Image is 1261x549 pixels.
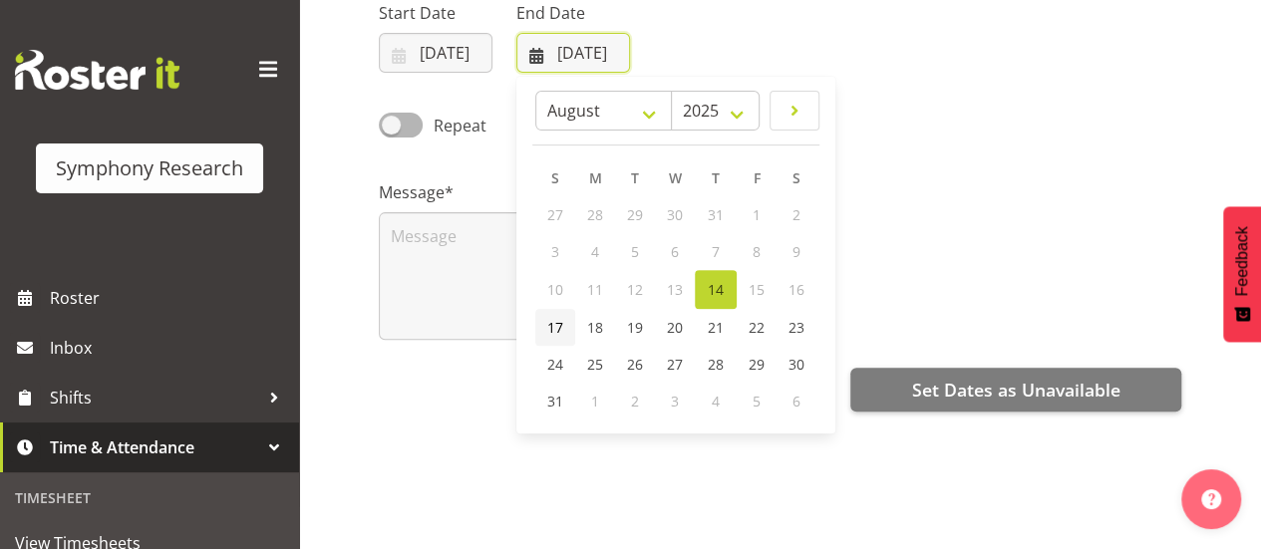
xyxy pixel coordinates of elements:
span: 3 [551,242,559,261]
a: 24 [535,346,575,383]
span: 25 [587,355,603,374]
span: F [754,168,761,187]
button: Set Dates as Unavailable [850,368,1181,412]
span: W [669,168,682,187]
span: 22 [749,318,765,337]
img: help-xxl-2.png [1201,489,1221,509]
span: 29 [749,355,765,374]
span: 20 [667,318,683,337]
button: Feedback - Show survey [1223,206,1261,342]
span: 5 [753,392,761,411]
span: 26 [627,355,643,374]
a: 20 [655,309,695,346]
input: Click to select... [379,33,492,73]
span: S [792,168,800,187]
span: 2 [631,392,639,411]
span: 17 [547,318,563,337]
span: 18 [587,318,603,337]
span: 28 [708,355,724,374]
span: 4 [712,392,720,411]
span: 1 [591,392,599,411]
span: 19 [627,318,643,337]
label: Start Date [379,1,492,25]
a: 23 [777,309,816,346]
span: 8 [753,242,761,261]
span: 11 [587,280,603,299]
a: 21 [695,309,737,346]
span: S [551,168,559,187]
span: 6 [671,242,679,261]
span: Roster [50,283,289,313]
a: 26 [615,346,655,383]
span: 30 [788,355,804,374]
span: 14 [708,280,724,299]
span: 1 [753,205,761,224]
span: 23 [788,318,804,337]
a: 30 [777,346,816,383]
a: 17 [535,309,575,346]
input: Click to select... [516,33,630,73]
label: End Date [516,1,630,25]
img: Rosterit website logo [15,50,179,90]
div: Symphony Research [56,153,243,183]
span: 12 [627,280,643,299]
span: Repeat [423,114,486,137]
span: 21 [708,318,724,337]
a: 31 [535,383,575,419]
span: 27 [547,205,563,224]
a: 28 [695,346,737,383]
span: 15 [749,280,765,299]
span: 31 [547,392,563,411]
a: 22 [737,309,777,346]
a: 27 [655,346,695,383]
a: 29 [737,346,777,383]
span: 24 [547,355,563,374]
span: 7 [712,242,720,261]
span: 4 [591,242,599,261]
span: 30 [667,205,683,224]
a: 25 [575,346,615,383]
div: Timesheet [5,477,294,518]
span: 10 [547,280,563,299]
span: Set Dates as Unavailable [911,377,1119,403]
span: Inbox [50,333,289,363]
span: 31 [708,205,724,224]
span: T [631,168,639,187]
span: Shifts [50,383,259,412]
span: 6 [792,392,800,411]
span: 16 [788,280,804,299]
span: 2 [792,205,800,224]
span: 5 [631,242,639,261]
span: 3 [671,392,679,411]
a: 19 [615,309,655,346]
span: 27 [667,355,683,374]
span: 29 [627,205,643,224]
span: 9 [792,242,800,261]
label: Message* [379,180,769,204]
span: Time & Attendance [50,432,259,462]
span: T [712,168,720,187]
span: M [589,168,602,187]
span: 28 [587,205,603,224]
a: 18 [575,309,615,346]
span: 13 [667,280,683,299]
span: Feedback [1233,226,1251,296]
